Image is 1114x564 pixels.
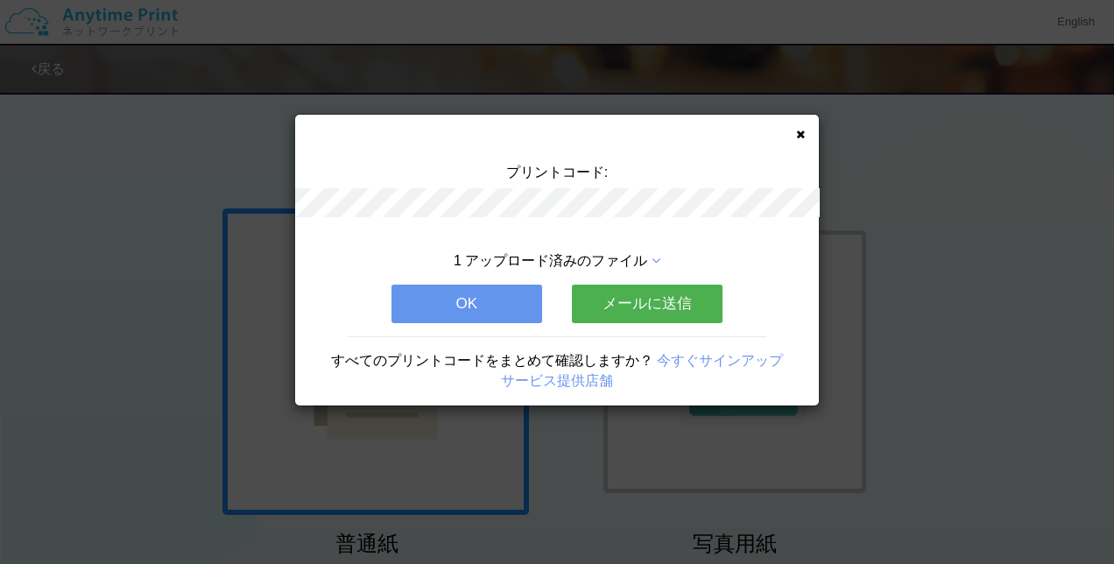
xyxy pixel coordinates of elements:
[572,285,723,323] button: メールに送信
[501,373,613,388] a: サービス提供店舗
[331,353,653,368] span: すべてのプリントコードをまとめて確認しますか？
[506,165,608,180] span: プリントコード:
[391,285,542,323] button: OK
[657,353,783,368] a: 今すぐサインアップ
[454,253,647,268] span: 1 アップロード済みのファイル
